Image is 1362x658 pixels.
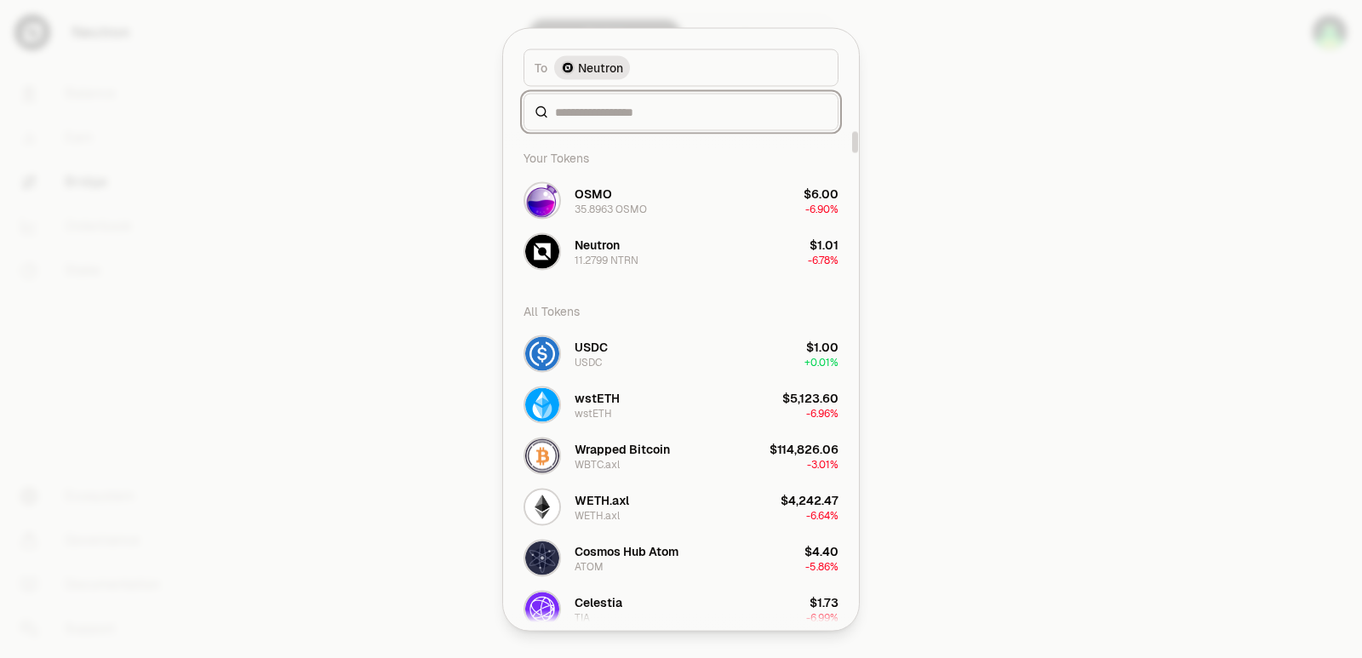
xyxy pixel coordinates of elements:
[525,438,559,472] img: WBTC.axl Logo
[513,175,849,226] button: OSMO LogoOSMO35.8963 OSMO$6.00-6.90%
[575,253,638,266] div: 11.2799 NTRN
[525,387,559,421] img: wstETH Logo
[806,508,838,522] span: -6.64%
[804,185,838,202] div: $6.00
[575,355,602,369] div: USDC
[575,440,670,457] div: Wrapped Bitcoin
[781,491,838,508] div: $4,242.47
[513,481,849,532] button: WETH.axl LogoWETH.axlWETH.axl$4,242.47-6.64%
[782,389,838,406] div: $5,123.60
[575,508,620,522] div: WETH.axl
[770,440,838,457] div: $114,826.06
[513,430,849,481] button: WBTC.axl LogoWrapped BitcoinWBTC.axl$114,826.06-3.01%
[575,542,678,559] div: Cosmos Hub Atom
[810,236,838,253] div: $1.01
[804,542,838,559] div: $4.40
[513,328,849,379] button: USDC LogoUSDCUSDC$1.00+0.01%
[513,532,849,583] button: ATOM LogoCosmos Hub AtomATOM$4.40-5.86%
[513,140,849,175] div: Your Tokens
[575,491,629,508] div: WETH.axl
[535,59,547,76] span: To
[575,389,620,406] div: wstETH
[808,253,838,266] span: -6.78%
[575,457,620,471] div: WBTC.axl
[575,338,608,355] div: USDC
[806,610,838,624] span: -6.99%
[575,236,620,253] div: Neutron
[513,379,849,430] button: wstETH LogowstETHwstETH$5,123.60-6.96%
[575,185,612,202] div: OSMO
[805,202,838,215] span: -6.90%
[575,559,604,573] div: ATOM
[578,59,623,76] span: Neutron
[575,406,612,420] div: wstETH
[525,541,559,575] img: ATOM Logo
[805,559,838,573] span: -5.86%
[513,583,849,634] button: TIA LogoCelestiaTIA$1.73-6.99%
[513,226,849,277] button: NTRN LogoNeutron11.2799 NTRN$1.01-6.78%
[525,489,559,524] img: WETH.axl Logo
[810,593,838,610] div: $1.73
[525,592,559,626] img: TIA Logo
[807,457,838,471] span: -3.01%
[806,338,838,355] div: $1.00
[525,183,559,217] img: OSMO Logo
[806,406,838,420] span: -6.96%
[524,49,838,86] button: ToNeutron LogoNeutron
[804,355,838,369] span: + 0.01%
[575,610,590,624] div: TIA
[575,593,622,610] div: Celestia
[525,234,559,268] img: NTRN Logo
[525,336,559,370] img: USDC Logo
[513,294,849,328] div: All Tokens
[575,202,647,215] div: 35.8963 OSMO
[561,60,575,74] img: Neutron Logo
